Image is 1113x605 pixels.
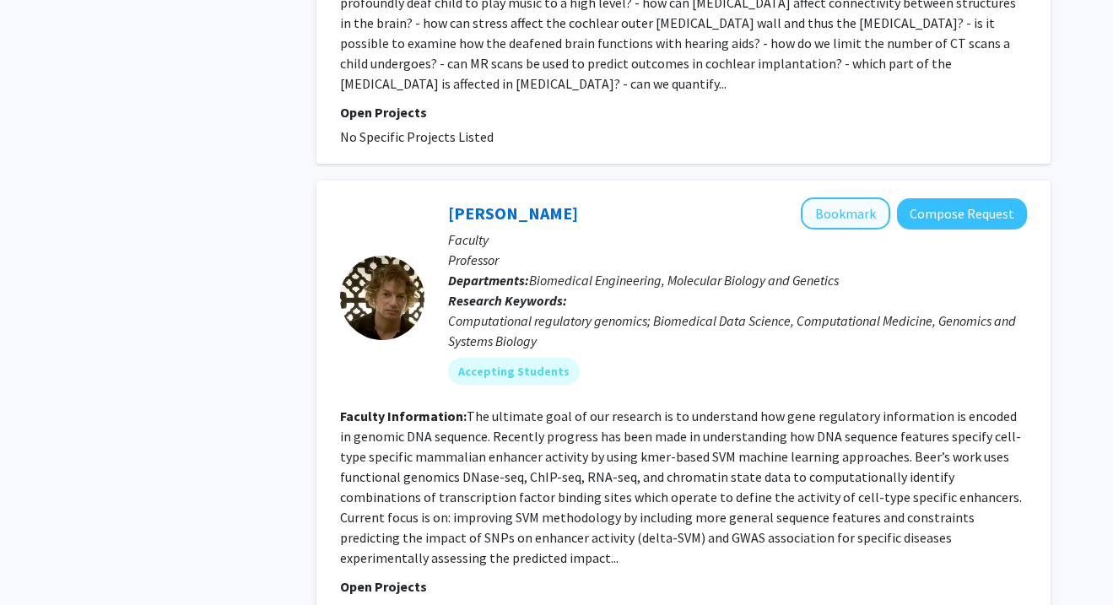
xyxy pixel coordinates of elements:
[340,128,494,145] span: No Specific Projects Listed
[529,272,839,289] span: Biomedical Engineering, Molecular Biology and Genetics
[448,358,580,385] mat-chip: Accepting Students
[340,408,467,424] b: Faculty Information:
[448,203,578,224] a: [PERSON_NAME]
[897,198,1027,230] button: Compose Request to Michael Beer
[448,292,567,309] b: Research Keywords:
[448,272,529,289] b: Departments:
[340,102,1027,122] p: Open Projects
[801,197,890,230] button: Add Michael Beer to Bookmarks
[13,529,72,592] iframe: Chat
[448,250,1027,270] p: Professor
[448,230,1027,250] p: Faculty
[340,576,1027,597] p: Open Projects
[448,311,1027,351] div: Computational regulatory genomics; Biomedical Data Science, Computational Medicine, Genomics and ...
[340,408,1022,566] fg-read-more: The ultimate goal of our research is to understand how gene regulatory information is encoded in ...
